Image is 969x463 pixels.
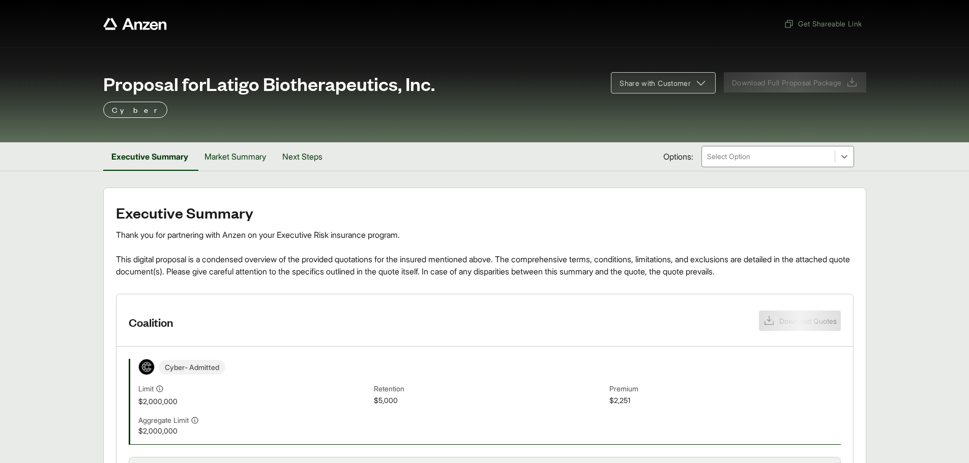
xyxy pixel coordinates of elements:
span: Share with Customer [620,78,691,88]
span: Download Full Proposal Package [732,77,842,88]
span: $2,000,000 [138,425,370,436]
img: Coalition [139,359,154,375]
span: Premium [609,383,841,395]
button: Next Steps [274,142,331,171]
button: Share with Customer [611,72,716,94]
span: $2,251 [609,395,841,407]
div: Thank you for partnering with Anzen on your Executive Risk insurance program. This digital propos... [116,229,854,277]
span: Get Shareable Link [784,18,862,29]
span: Cyber - Admitted [159,360,225,375]
p: Cyber [112,104,159,116]
a: Anzen website [103,18,167,30]
span: Proposal for Latigo Biotherapeutics, Inc. [103,73,435,94]
button: Market Summary [196,142,274,171]
span: $5,000 [374,395,605,407]
h3: Coalition [129,315,173,330]
span: Limit [138,383,154,394]
span: Options: [663,150,693,163]
h2: Executive Summary [116,204,854,221]
span: Retention [374,383,605,395]
button: Get Shareable Link [780,14,866,33]
span: Aggregate Limit [138,415,189,425]
span: $2,000,000 [138,396,370,407]
button: Executive Summary [103,142,196,171]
